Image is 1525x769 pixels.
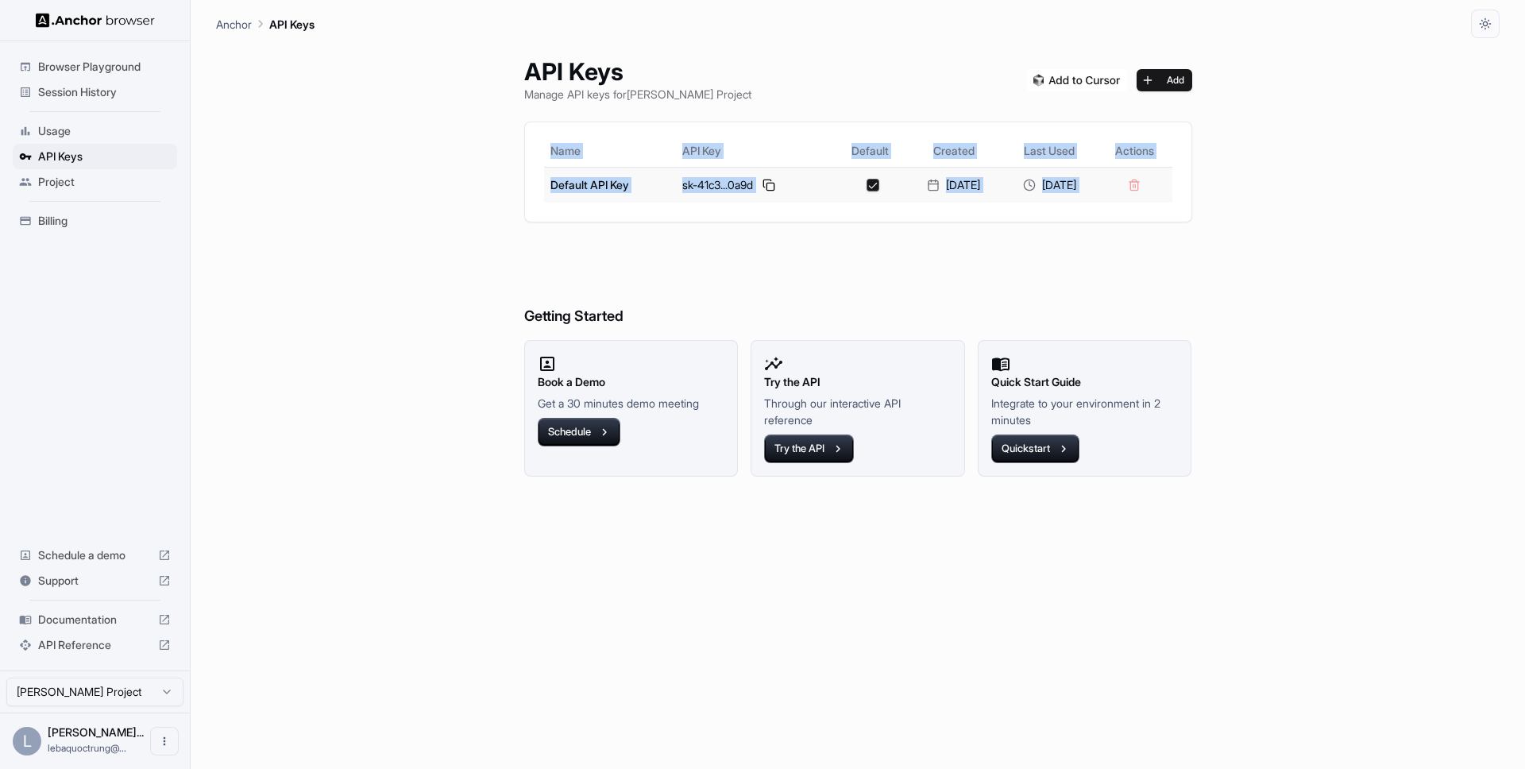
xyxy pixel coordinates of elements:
th: Created [906,135,1002,167]
th: Last Used [1002,135,1097,167]
div: Session History [13,79,177,105]
div: [DATE] [913,177,995,193]
span: Support [38,573,152,589]
span: Billing [38,213,171,229]
div: Project [13,169,177,195]
button: Copy API key [759,176,778,195]
h6: Getting Started [524,242,1192,328]
span: Session History [38,84,171,100]
button: Add [1137,69,1192,91]
div: Browser Playground [13,54,177,79]
div: API Keys [13,144,177,169]
button: Quickstart [991,435,1079,463]
div: API Reference [13,632,177,658]
th: Actions [1097,135,1172,167]
h2: Try the API [764,373,952,391]
span: lebaquoctrung@gmail.com [48,742,126,754]
span: Schedule a demo [38,547,152,563]
th: Default [834,135,906,167]
div: sk-41c3...0a9d [682,176,827,195]
span: Lê Bá Quốc Trung [48,725,144,739]
div: Billing [13,208,177,234]
div: Schedule a demo [13,543,177,568]
span: API Keys [38,149,171,164]
img: Add anchorbrowser MCP server to Cursor [1027,69,1127,91]
button: Open menu [150,727,179,755]
h2: Book a Demo [538,373,725,391]
span: Browser Playground [38,59,171,75]
div: [DATE] [1008,177,1091,193]
th: API Key [676,135,833,167]
span: Usage [38,123,171,139]
button: Schedule [538,418,620,446]
p: Through our interactive API reference [764,395,952,428]
p: API Keys [269,16,315,33]
th: Name [544,135,677,167]
div: L [13,727,41,755]
div: Usage [13,118,177,144]
h1: API Keys [524,57,751,86]
div: Support [13,568,177,593]
span: Project [38,174,171,190]
td: Default API Key [544,167,677,203]
p: Integrate to your environment in 2 minutes [991,395,1179,428]
p: Manage API keys for [PERSON_NAME] Project [524,86,751,102]
p: Anchor [216,16,252,33]
span: API Reference [38,637,152,653]
nav: breadcrumb [216,15,315,33]
img: Anchor Logo [36,13,155,28]
div: Documentation [13,607,177,632]
button: Try the API [764,435,854,463]
p: Get a 30 minutes demo meeting [538,395,725,412]
h2: Quick Start Guide [991,373,1179,391]
span: Documentation [38,612,152,628]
